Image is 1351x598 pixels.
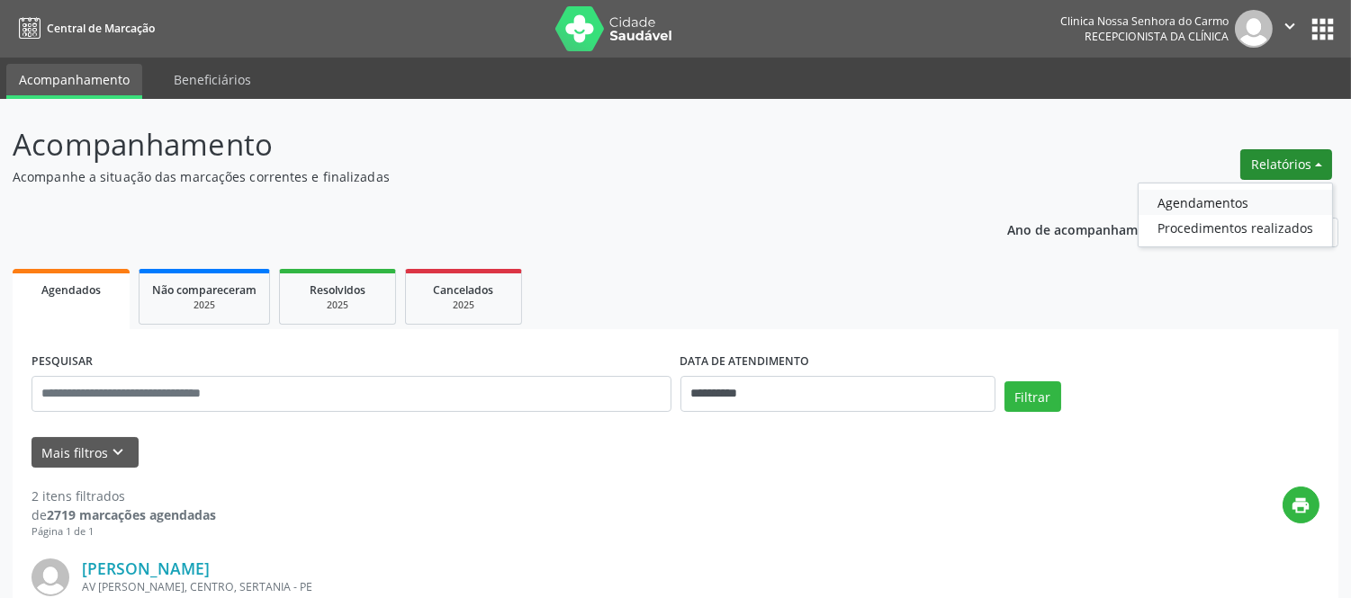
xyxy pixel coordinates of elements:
[1085,29,1229,44] span: Recepcionista da clínica
[13,122,941,167] p: Acompanhamento
[82,558,210,578] a: [PERSON_NAME]
[1273,10,1307,48] button: 
[1060,13,1229,29] div: Clinica Nossa Senhora do Carmo
[47,21,155,36] span: Central de Marcação
[32,348,93,376] label: PESQUISAR
[310,282,365,298] span: Resolvidos
[13,167,941,186] p: Acompanhe a situação das marcações correntes e finalizadas
[1007,218,1166,240] p: Ano de acompanhamento
[82,579,1049,594] div: AV [PERSON_NAME], CENTRO, SERTANIA - PE
[1235,10,1273,48] img: img
[161,64,264,95] a: Beneficiários
[680,348,810,376] label: DATA DE ATENDIMENTO
[1280,16,1300,36] i: 
[293,299,383,312] div: 2025
[32,486,216,505] div: 2 itens filtrados
[41,282,101,298] span: Agendados
[1307,13,1338,45] button: apps
[419,299,509,312] div: 2025
[1139,190,1332,215] a: Agendamentos
[32,524,216,540] div: Página 1 de 1
[32,558,69,596] img: img
[1138,183,1333,247] ul: Relatórios
[1292,495,1311,515] i: print
[6,64,142,99] a: Acompanhamento
[1139,215,1332,240] a: Procedimentos realizados
[47,506,216,523] strong: 2719 marcações agendadas
[152,299,257,312] div: 2025
[13,13,155,43] a: Central de Marcação
[109,442,129,462] i: keyboard_arrow_down
[152,282,257,298] span: Não compareceram
[1004,381,1061,412] button: Filtrar
[434,282,494,298] span: Cancelados
[1283,486,1319,523] button: print
[32,437,139,469] button: Mais filtroskeyboard_arrow_down
[1240,149,1332,180] button: Relatórios
[32,505,216,524] div: de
